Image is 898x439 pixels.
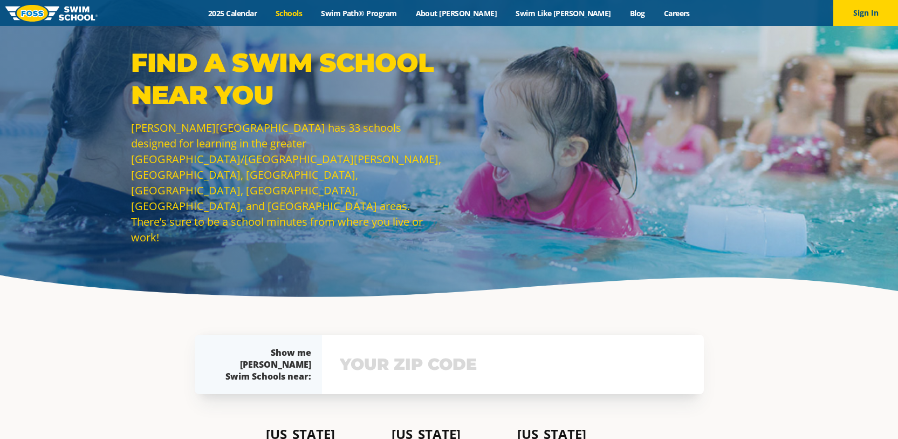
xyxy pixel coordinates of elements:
[131,46,444,111] p: Find a Swim School Near You
[654,8,699,18] a: Careers
[406,8,506,18] a: About [PERSON_NAME]
[337,349,689,380] input: YOUR ZIP CODE
[312,8,406,18] a: Swim Path® Program
[5,5,98,22] img: FOSS Swim School Logo
[131,120,444,245] p: [PERSON_NAME][GEOGRAPHIC_DATA] has 33 schools designed for learning in the greater [GEOGRAPHIC_DA...
[506,8,621,18] a: Swim Like [PERSON_NAME]
[216,347,311,382] div: Show me [PERSON_NAME] Swim Schools near:
[266,8,312,18] a: Schools
[199,8,266,18] a: 2025 Calendar
[620,8,654,18] a: Blog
